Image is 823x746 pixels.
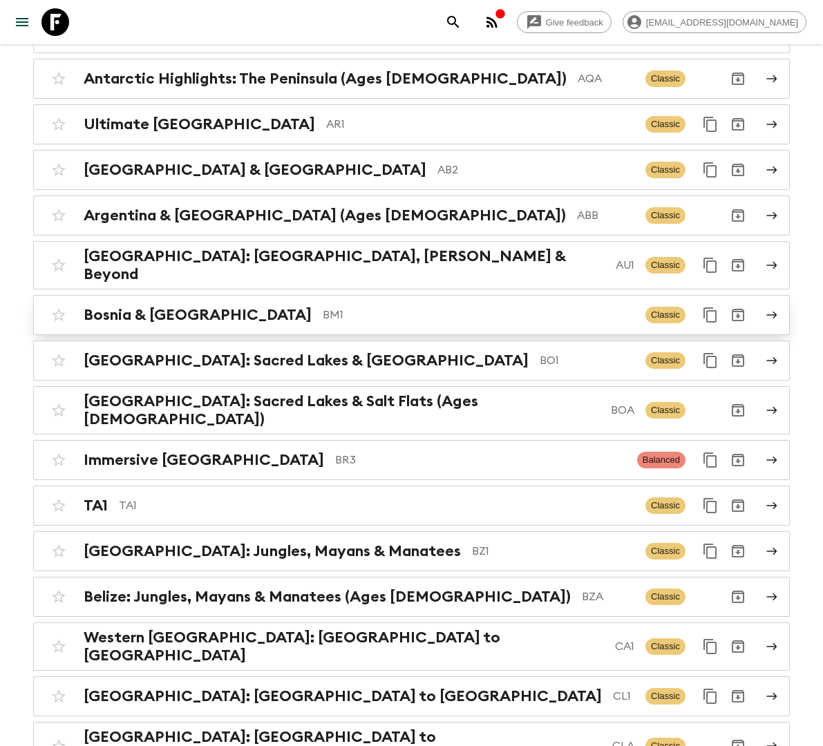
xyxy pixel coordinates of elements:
[645,497,685,514] span: Classic
[33,622,790,671] a: Western [GEOGRAPHIC_DATA]: [GEOGRAPHIC_DATA] to [GEOGRAPHIC_DATA]CA1ClassicDuplicate for 45-59Arc...
[33,241,790,289] a: [GEOGRAPHIC_DATA]: [GEOGRAPHIC_DATA], [PERSON_NAME] & BeyondAU1ClassicDuplicate for 45-59Archive
[724,633,752,660] button: Archive
[623,11,806,33] div: [EMAIL_ADDRESS][DOMAIN_NAME]
[33,295,790,335] a: Bosnia & [GEOGRAPHIC_DATA]BM1ClassicDuplicate for 45-59Archive
[8,8,36,36] button: menu
[616,257,634,274] p: AU1
[724,583,752,611] button: Archive
[645,352,685,369] span: Classic
[84,497,108,515] h2: TA1
[84,629,604,664] h2: Western [GEOGRAPHIC_DATA]: [GEOGRAPHIC_DATA] to [GEOGRAPHIC_DATA]
[517,11,612,33] a: Give feedback
[84,70,567,88] h2: Antarctic Highlights: The Peninsula (Ages [DEMOGRAPHIC_DATA])
[697,156,724,184] button: Duplicate for 45-59
[697,347,724,374] button: Duplicate for 45-59
[33,59,790,99] a: Antarctic Highlights: The Peninsula (Ages [DEMOGRAPHIC_DATA])AQAClassicArchive
[697,111,724,138] button: Duplicate for 45-59
[645,543,685,559] span: Classic
[724,682,752,710] button: Archive
[33,195,790,236] a: Argentina & [GEOGRAPHIC_DATA] (Ages [DEMOGRAPHIC_DATA])ABBClassicArchive
[540,352,634,369] p: BO1
[84,352,529,370] h2: [GEOGRAPHIC_DATA]: Sacred Lakes & [GEOGRAPHIC_DATA]
[645,70,685,87] span: Classic
[697,633,724,660] button: Duplicate for 45-59
[84,161,426,179] h2: [GEOGRAPHIC_DATA] & [GEOGRAPHIC_DATA]
[33,676,790,716] a: [GEOGRAPHIC_DATA]: [GEOGRAPHIC_DATA] to [GEOGRAPHIC_DATA]CL1ClassicDuplicate for 45-59Archive
[697,537,724,565] button: Duplicate for 45-59
[323,307,634,323] p: BM1
[437,162,634,178] p: AB2
[645,207,685,224] span: Classic
[84,687,602,705] h2: [GEOGRAPHIC_DATA]: [GEOGRAPHIC_DATA] to [GEOGRAPHIC_DATA]
[724,537,752,565] button: Archive
[84,115,315,133] h2: Ultimate [GEOGRAPHIC_DATA]
[697,251,724,279] button: Duplicate for 45-59
[697,492,724,519] button: Duplicate for 45-59
[33,577,790,617] a: Belize: Jungles, Mayans & Manatees (Ages [DEMOGRAPHIC_DATA])BZAClassicArchive
[33,531,790,571] a: [GEOGRAPHIC_DATA]: Jungles, Mayans & ManateesBZ1ClassicDuplicate for 45-59Archive
[84,207,566,224] h2: Argentina & [GEOGRAPHIC_DATA] (Ages [DEMOGRAPHIC_DATA])
[326,116,634,133] p: AR1
[645,688,685,705] span: Classic
[645,116,685,133] span: Classic
[33,341,790,381] a: [GEOGRAPHIC_DATA]: Sacred Lakes & [GEOGRAPHIC_DATA]BO1ClassicDuplicate for 45-59Archive
[84,392,600,428] h2: [GEOGRAPHIC_DATA]: Sacred Lakes & Salt Flats (Ages [DEMOGRAPHIC_DATA])
[611,402,634,419] p: BOA
[582,589,634,605] p: BZA
[84,306,312,324] h2: Bosnia & [GEOGRAPHIC_DATA]
[577,207,634,224] p: ABB
[724,202,752,229] button: Archive
[645,257,685,274] span: Classic
[724,111,752,138] button: Archive
[33,386,790,434] a: [GEOGRAPHIC_DATA]: Sacred Lakes & Salt Flats (Ages [DEMOGRAPHIC_DATA])BOAClassicArchive
[697,682,724,710] button: Duplicate for 45-59
[724,492,752,519] button: Archive
[724,347,752,374] button: Archive
[613,688,634,705] p: CL1
[724,301,752,329] button: Archive
[84,451,324,469] h2: Immersive [GEOGRAPHIC_DATA]
[645,589,685,605] span: Classic
[645,162,685,178] span: Classic
[637,452,685,468] span: Balanced
[33,150,790,190] a: [GEOGRAPHIC_DATA] & [GEOGRAPHIC_DATA]AB2ClassicDuplicate for 45-59Archive
[439,8,467,36] button: search adventures
[724,446,752,474] button: Archive
[645,307,685,323] span: Classic
[33,486,790,526] a: TA1TA1ClassicDuplicate for 45-59Archive
[472,543,634,559] p: BZ1
[538,17,611,28] span: Give feedback
[697,446,724,474] button: Duplicate for 45-59
[638,17,806,28] span: [EMAIL_ADDRESS][DOMAIN_NAME]
[697,301,724,329] button: Duplicate for 45-59
[724,251,752,279] button: Archive
[33,440,790,480] a: Immersive [GEOGRAPHIC_DATA]BR3BalancedDuplicate for 45-59Archive
[724,156,752,184] button: Archive
[645,402,685,419] span: Classic
[84,588,571,606] h2: Belize: Jungles, Mayans & Manatees (Ages [DEMOGRAPHIC_DATA])
[578,70,634,87] p: AQA
[335,452,626,468] p: BR3
[724,65,752,93] button: Archive
[724,396,752,424] button: Archive
[615,638,634,655] p: CA1
[84,247,605,283] h2: [GEOGRAPHIC_DATA]: [GEOGRAPHIC_DATA], [PERSON_NAME] & Beyond
[119,497,634,514] p: TA1
[645,638,685,655] span: Classic
[84,542,461,560] h2: [GEOGRAPHIC_DATA]: Jungles, Mayans & Manatees
[33,104,790,144] a: Ultimate [GEOGRAPHIC_DATA]AR1ClassicDuplicate for 45-59Archive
